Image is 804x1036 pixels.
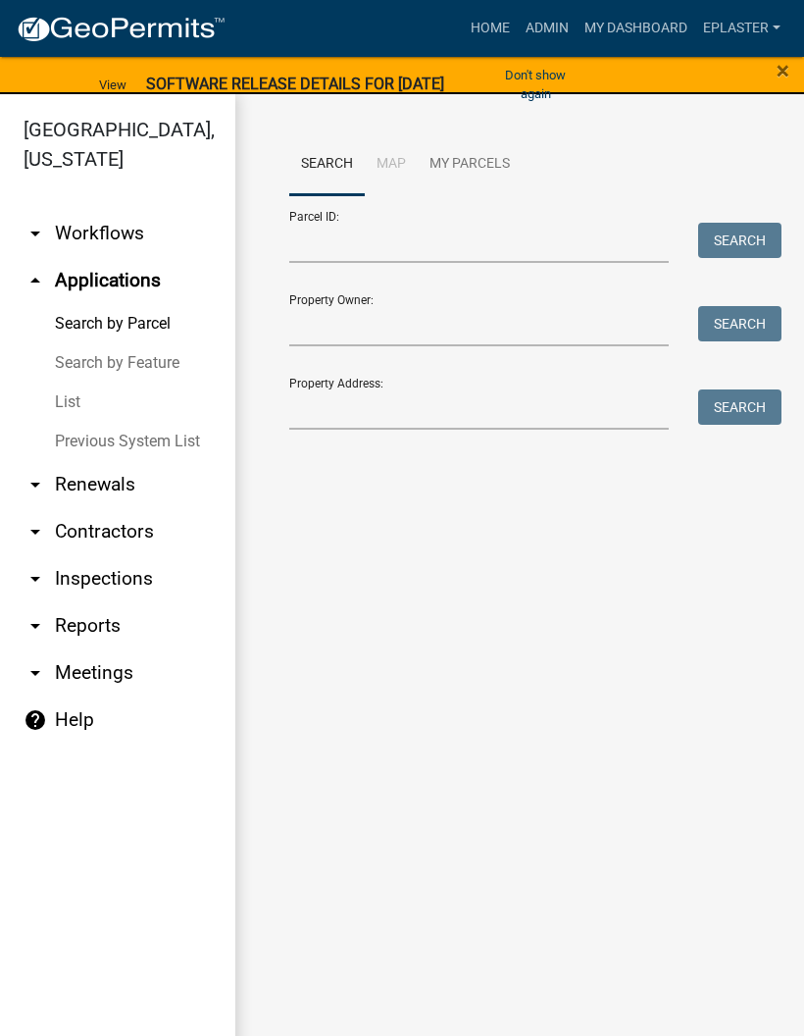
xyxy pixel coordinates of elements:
[146,75,444,93] strong: SOFTWARE RELEASE DETAILS FOR [DATE]
[289,133,365,196] a: Search
[577,10,695,47] a: My Dashboard
[24,661,47,685] i: arrow_drop_down
[698,389,781,425] button: Search
[483,59,588,110] button: Don't show again
[418,133,522,196] a: My Parcels
[695,10,788,47] a: eplaster
[24,269,47,292] i: arrow_drop_up
[24,222,47,245] i: arrow_drop_down
[463,10,518,47] a: Home
[24,473,47,496] i: arrow_drop_down
[24,520,47,544] i: arrow_drop_down
[777,57,789,84] span: ×
[518,10,577,47] a: Admin
[698,306,781,341] button: Search
[91,69,134,101] a: View
[24,708,47,732] i: help
[698,223,781,258] button: Search
[24,567,47,591] i: arrow_drop_down
[24,614,47,638] i: arrow_drop_down
[777,59,789,82] button: Close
